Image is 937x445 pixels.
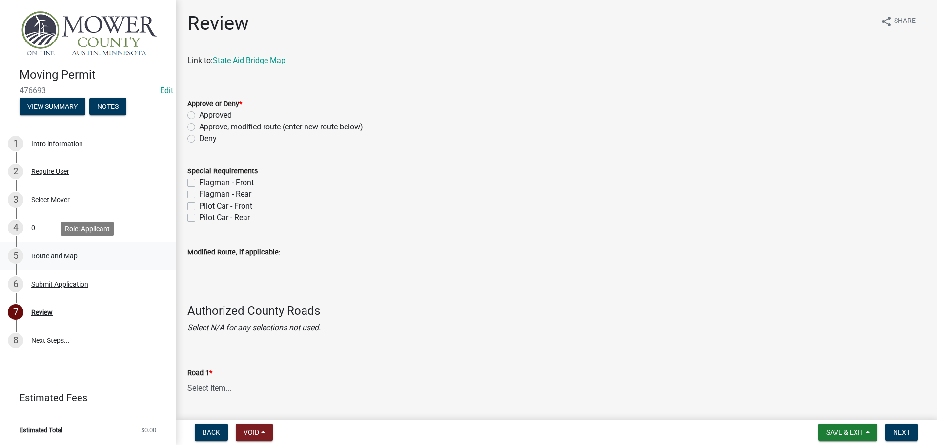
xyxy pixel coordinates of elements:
[187,304,925,318] h4: Authorized County Roads
[20,86,156,95] span: 476693
[31,196,70,203] div: Select Mover
[236,424,273,441] button: Void
[873,12,923,31] button: shareShare
[61,222,114,236] div: Role: Applicant
[244,428,259,436] span: Void
[8,136,23,151] div: 1
[31,281,88,288] div: Submit Application
[826,428,864,436] span: Save & Exit
[195,424,228,441] button: Back
[160,86,173,95] a: Edit
[20,427,62,433] span: Estimated Total
[8,192,23,208] div: 3
[8,333,23,348] div: 8
[187,168,258,175] label: Special Requirements
[187,370,212,377] label: Road 1
[20,98,85,115] button: View Summary
[203,428,220,436] span: Back
[199,177,254,189] label: Flagman - Front
[187,323,321,332] i: Select N/A for any selections not used.
[20,10,160,58] img: Mower County, Minnesota
[31,224,35,231] div: 0
[818,424,877,441] button: Save & Exit
[8,276,23,292] div: 6
[187,55,925,78] p: Link to:
[199,121,363,133] label: Approve, modified route (enter new route below)
[199,133,217,145] label: Deny
[8,248,23,264] div: 5
[187,249,280,256] label: Modified Route, if applicable:
[31,140,83,147] div: Intro information
[213,56,285,65] a: State Aid Bridge Map
[20,68,168,82] h4: Moving Permit
[89,98,126,115] button: Notes
[8,304,23,320] div: 7
[141,427,156,433] span: $0.00
[187,101,242,107] label: Approve or Deny
[8,164,23,179] div: 2
[880,16,892,27] i: share
[199,189,251,200] label: Flagman - Rear
[893,428,910,436] span: Next
[885,424,918,441] button: Next
[199,200,252,212] label: Pilot Car - Front
[31,253,78,259] div: Route and Map
[8,388,160,407] a: Estimated Fees
[20,103,85,111] wm-modal-confirm: Summary
[199,109,232,121] label: Approved
[187,12,249,35] h1: Review
[894,16,916,27] span: Share
[89,103,126,111] wm-modal-confirm: Notes
[160,86,173,95] wm-modal-confirm: Edit Application Number
[31,309,53,316] div: Review
[199,212,250,224] label: Pilot Car - Rear
[8,220,23,235] div: 4
[31,168,69,175] div: Require User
